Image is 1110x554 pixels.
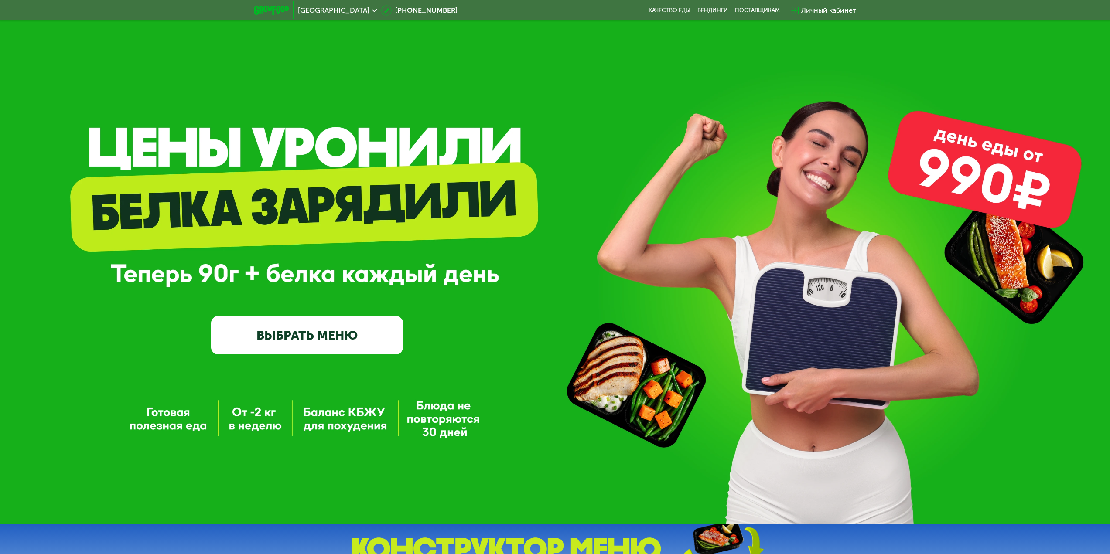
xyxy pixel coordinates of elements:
[381,5,458,16] a: [PHONE_NUMBER]
[801,5,856,16] div: Личный кабинет
[298,7,369,14] span: [GEOGRAPHIC_DATA]
[211,316,403,354] a: ВЫБРАТЬ МЕНЮ
[735,7,780,14] div: поставщикам
[697,7,728,14] a: Вендинги
[649,7,690,14] a: Качество еды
